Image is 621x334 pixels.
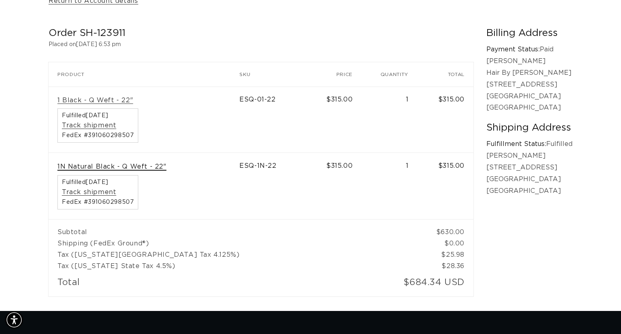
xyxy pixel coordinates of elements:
p: Placed on [49,40,473,50]
td: Tax ([US_STATE] State Tax 4.5%) [49,260,417,272]
td: Subtotal [49,219,417,238]
span: Fulfilled [62,113,134,118]
td: Shipping (FedEx Ground®) [49,238,417,249]
h2: Order SH-123911 [49,27,473,40]
th: Price [308,62,361,87]
a: Track shipment [62,121,116,130]
td: $684.34 USD [361,272,473,296]
p: Paid [486,44,572,55]
th: Quantity [361,62,417,87]
a: 1 Black - Q Weft - 22" [57,96,133,105]
time: [DATE] [86,180,108,185]
td: $315.00 [417,153,473,219]
th: Product [49,62,239,87]
p: [PERSON_NAME] Hair By [PERSON_NAME] [STREET_ADDRESS] [GEOGRAPHIC_DATA] [GEOGRAPHIC_DATA] [486,55,572,114]
time: [DATE] 6:53 pm [76,42,121,47]
iframe: Chat Widget [581,295,621,334]
td: 1 [361,153,417,219]
td: ESQ-01-22 [239,87,308,153]
td: $315.00 [417,87,473,153]
span: Fulfilled [62,180,134,185]
p: Fulfilled [486,138,572,150]
a: Track shipment [62,188,116,197]
h2: Billing Address [486,27,572,40]
th: SKU [239,62,308,87]
td: $0.00 [417,238,473,249]
div: Accessibility Menu [5,311,23,329]
strong: Fulfillment Status: [486,141,546,147]
h2: Shipping Address [486,122,572,134]
td: 1 [361,87,417,153]
td: ESQ-1N-22 [239,153,308,219]
span: FedEx #391060298507 [62,133,134,138]
p: [PERSON_NAME] [STREET_ADDRESS] [GEOGRAPHIC_DATA] [GEOGRAPHIC_DATA] [486,150,572,197]
td: $25.98 [417,249,473,260]
strong: Payment Status: [486,46,540,53]
span: FedEx #391060298507 [62,199,134,205]
a: 1N Natural Black - Q Weft - 22" [57,163,167,171]
span: $315.00 [326,163,353,169]
th: Total [417,62,473,87]
td: $28.36 [417,260,473,272]
time: [DATE] [86,113,108,118]
span: $315.00 [326,96,353,103]
td: Total [49,272,361,296]
td: $630.00 [417,219,473,238]
td: Tax ([US_STATE][GEOGRAPHIC_DATA] Tax 4.125%) [49,249,417,260]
